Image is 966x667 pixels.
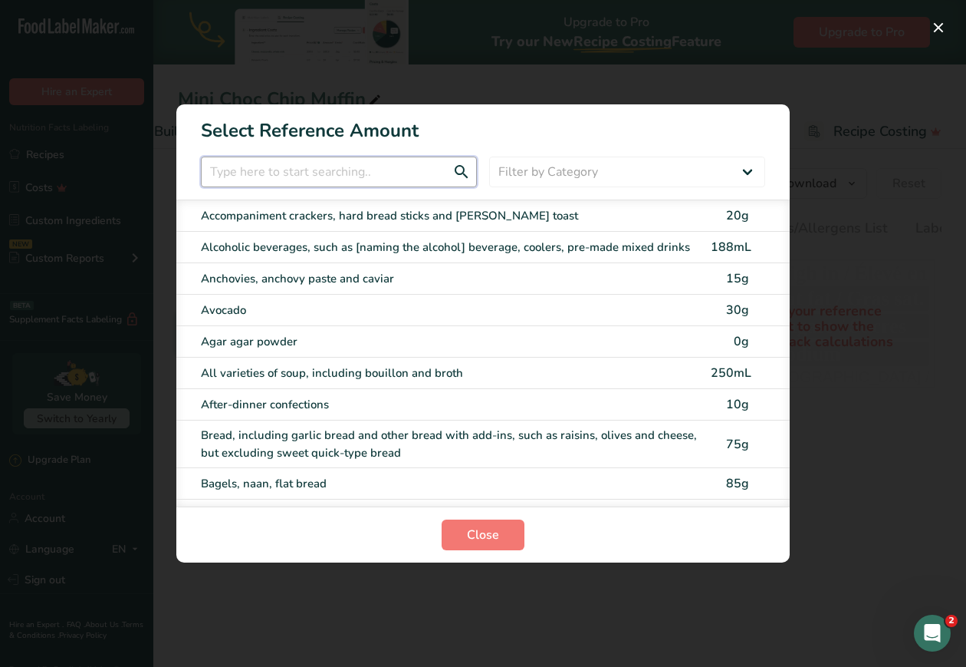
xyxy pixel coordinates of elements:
[201,270,701,288] div: Anchovies, anchovy paste and caviar
[201,365,701,382] div: All varieties of soup, including bouillon and broth
[176,104,790,144] h1: Select Reference Amount
[711,364,751,382] div: 250mL
[201,239,701,256] div: Alcoholic beverages, such as [naming the alcohol] beverage, coolers, pre-made mixed drinks
[442,520,524,550] button: Close
[201,396,701,414] div: After-dinner confections
[201,507,701,524] div: Brownies, dessert squares and bars
[945,615,958,627] span: 2
[726,436,749,453] span: 75g
[726,207,749,224] span: 20g
[201,157,477,187] input: Type here to start searching..
[726,396,749,413] span: 10g
[914,615,951,652] iframe: Intercom live chat
[201,302,701,319] div: Avocado
[726,302,749,319] span: 30g
[711,238,751,256] div: 188mL
[201,207,701,225] div: Accompaniment crackers, hard bread sticks and [PERSON_NAME] toast
[734,333,749,350] span: 0g
[201,475,701,493] div: Bagels, naan, flat bread
[201,333,701,351] div: Agar agar powder
[726,475,749,492] span: 85g
[726,270,749,287] span: 15g
[467,526,499,544] span: Close
[201,427,701,461] div: Bread, including garlic bread and other bread with add-ins, such as raisins, olives and cheese, b...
